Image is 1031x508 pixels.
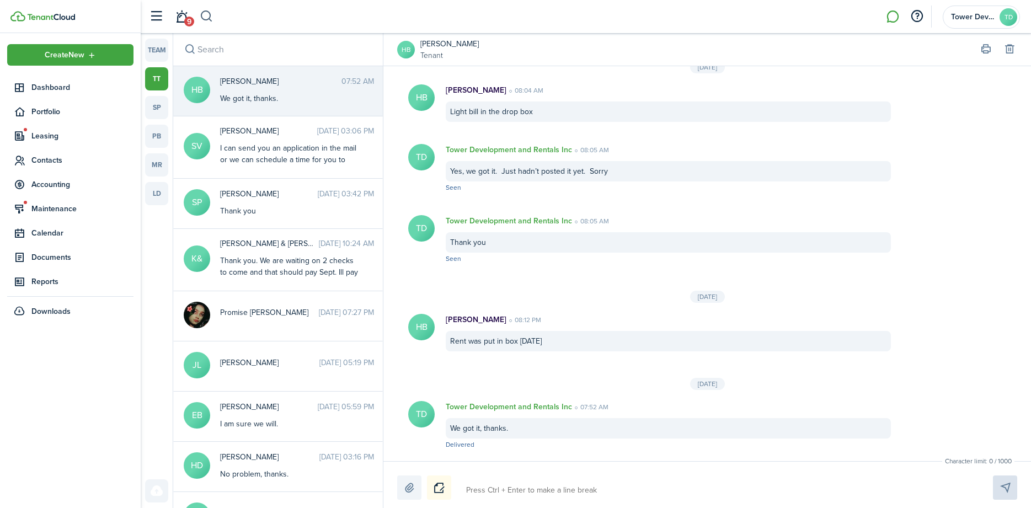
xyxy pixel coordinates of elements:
[145,153,168,177] a: mr
[220,188,318,200] span: Susie Ping
[319,238,374,249] time: [DATE] 10:24 AM
[408,215,435,242] avatar-text: TD
[45,51,84,59] span: Create New
[31,203,133,215] span: Maintenance
[184,302,210,328] img: Promise Webb
[446,418,891,439] div: We got it, thanks.
[31,306,71,317] span: Downloads
[318,188,374,200] time: [DATE] 03:42 PM
[145,96,168,119] a: sp
[318,401,374,413] time: [DATE] 05:59 PM
[420,50,479,61] a: Tenant
[319,307,374,318] time: [DATE] 07:27 PM
[408,84,435,111] avatar-text: HB
[184,452,210,479] avatar-text: HD
[31,252,133,263] span: Documents
[145,67,168,90] a: tt
[31,82,133,93] span: Dashboard
[31,130,133,142] span: Leasing
[10,11,25,22] img: TenantCloud
[184,133,210,159] avatar-text: SV
[220,451,319,463] span: Heather Doan
[31,106,133,117] span: Portfolio
[220,93,358,104] div: We got it, thanks.
[446,440,474,450] span: Delivered
[31,227,133,239] span: Calendar
[317,125,374,137] time: [DATE] 03:06 PM
[907,7,926,26] button: Open resource center
[171,3,192,31] a: Notifications
[220,307,319,318] span: Promise Webb
[7,271,133,292] a: Reports
[220,401,318,413] span: Emily Butts
[182,42,197,57] button: Search
[1002,42,1017,57] button: Delete
[220,238,319,249] span: Ken & Stephanie Weaver
[184,189,210,216] avatar-text: SP
[220,255,358,301] div: Thank you. We are waiting on 2 checks to come and that should pay Sept. Ill pay that and the rest...
[341,76,374,87] time: 07:52 AM
[978,42,993,57] button: Print
[7,77,133,98] a: Dashboard
[446,254,461,264] span: Seen
[7,44,133,66] button: Open menu
[200,7,213,26] button: Search
[420,38,479,50] a: [PERSON_NAME]
[572,216,609,226] time: 08:05 AM
[397,41,415,58] a: HB
[220,357,319,368] span: Jaren Leib
[427,475,451,500] button: Notice
[408,401,435,427] avatar-text: TD
[184,352,210,378] avatar-text: JL
[184,77,210,103] avatar-text: HB
[446,183,461,192] span: Seen
[145,125,168,148] a: pb
[506,315,541,325] time: 08:12 PM
[446,84,506,96] p: [PERSON_NAME]
[690,378,725,390] div: [DATE]
[220,142,358,189] div: I can send you an application in the mail or we can schedule a time for you to come by my office ...
[446,215,572,227] p: Tower Development and Rentals Inc
[1000,8,1017,26] avatar-text: TD
[690,61,725,73] div: [DATE]
[145,39,168,62] a: team
[446,314,506,325] p: [PERSON_NAME]
[31,179,133,190] span: Accounting
[690,291,725,303] div: [DATE]
[572,402,608,412] time: 07:52 AM
[446,161,891,181] div: Yes, we got it. Just hadn’t posted it yet. Sorry
[572,145,609,155] time: 08:05 AM
[27,14,75,20] img: TenantCloud
[145,182,168,205] a: ld
[408,314,435,340] avatar-text: HB
[220,418,358,430] div: I am sure we will.
[446,401,572,413] p: Tower Development and Rentals Inc
[184,245,210,272] avatar-text: K&
[184,402,210,429] avatar-text: EB
[319,451,374,463] time: [DATE] 03:16 PM
[184,17,194,26] span: 9
[446,331,891,351] div: Rent was put in box [DATE]
[446,101,891,122] div: Light bill in the drop box
[220,125,317,137] span: Sarah Vest
[31,276,133,287] span: Reports
[220,76,341,87] span: Heather Britton
[506,85,543,95] time: 08:04 AM
[446,144,572,156] p: Tower Development and Rentals Inc
[146,6,167,27] button: Open sidebar
[31,154,133,166] span: Contacts
[951,13,995,21] span: Tower Development and Rentals Inc
[319,357,374,368] time: [DATE] 05:19 PM
[220,205,358,217] div: Thank you
[408,144,435,170] avatar-text: TD
[220,468,358,480] div: No problem, thanks.
[942,456,1014,466] small: Character limit: 0 / 1000
[173,33,383,66] input: search
[446,232,891,253] div: Thank you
